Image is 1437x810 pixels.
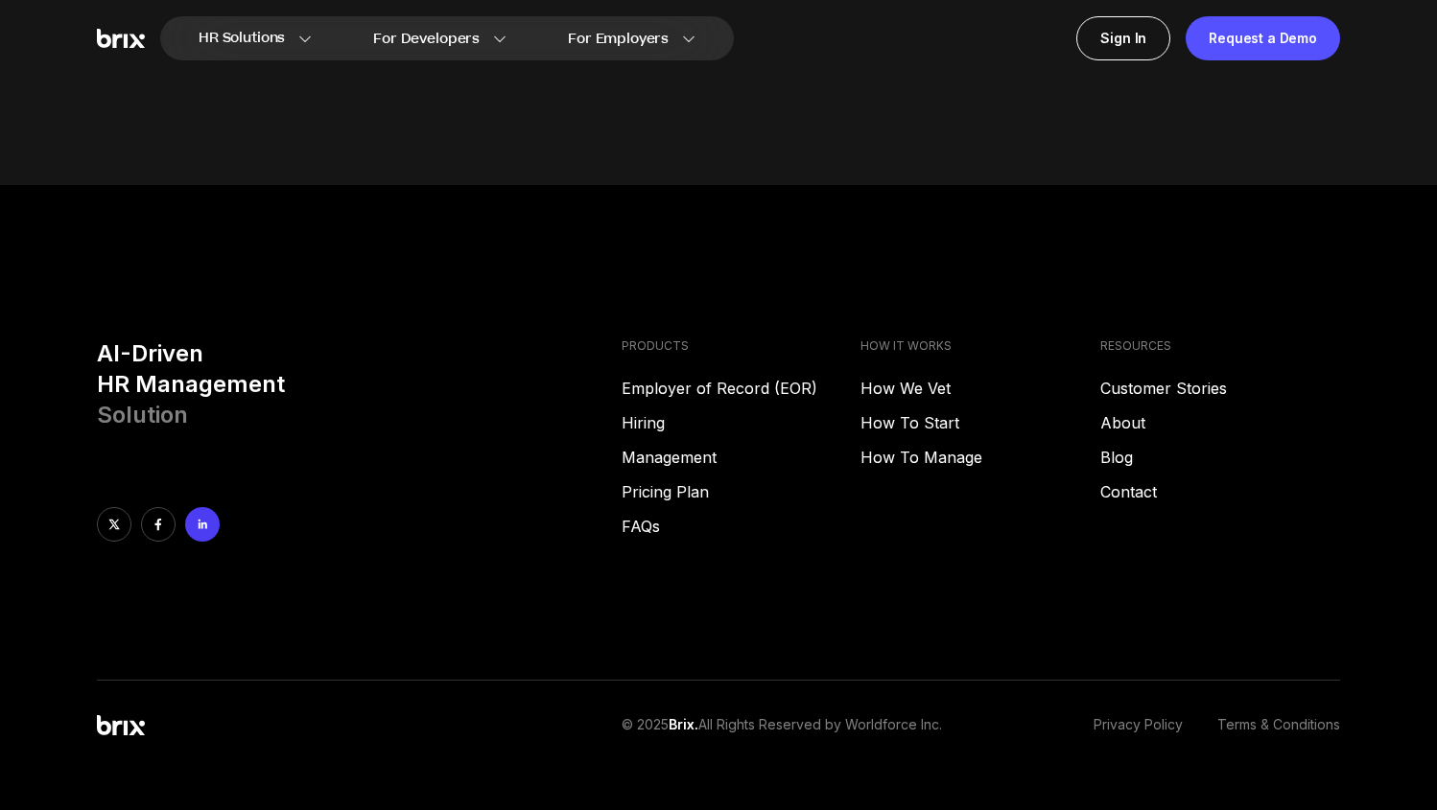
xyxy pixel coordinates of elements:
[622,515,861,538] a: FAQs
[622,377,861,400] a: Employer of Record (EOR)
[97,715,145,735] img: Brix Logo
[860,338,1100,354] h4: HOW IT WORKS
[669,716,698,732] span: Brix.
[622,411,861,434] a: Hiring
[97,29,145,49] img: Brix Logo
[97,401,188,428] span: Solution
[1217,715,1340,735] a: Terms & Conditions
[860,377,1100,400] a: How We Vet
[860,411,1100,434] a: How To Start
[373,29,480,49] span: For Developers
[568,29,669,49] span: For Employers
[1186,16,1340,60] a: Request a Demo
[622,446,861,469] a: Management
[1100,377,1340,400] a: Customer Stories
[1100,411,1340,434] a: About
[1100,446,1340,469] a: Blog
[1100,480,1340,503] a: Contact
[199,23,285,54] span: HR Solutions
[1100,338,1340,354] h4: RESOURCES
[1094,715,1183,735] a: Privacy Policy
[622,338,861,354] h4: PRODUCTS
[1076,16,1170,60] a: Sign In
[860,446,1100,469] a: How To Manage
[97,338,606,430] h3: AI-Driven HR Management
[622,715,942,735] p: © 2025 All Rights Reserved by Worldforce Inc.
[622,480,861,503] a: Pricing Plan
